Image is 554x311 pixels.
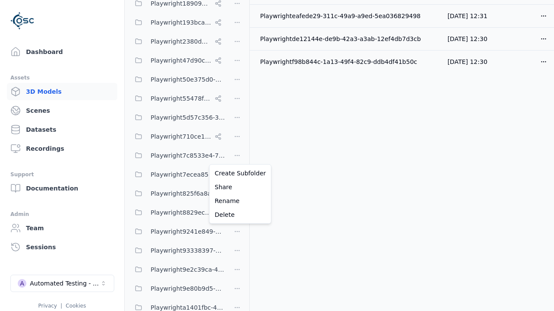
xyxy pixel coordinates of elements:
a: Share [211,180,269,194]
a: Rename [211,194,269,208]
a: Create Subfolder [211,166,269,180]
a: Delete [211,208,269,222]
